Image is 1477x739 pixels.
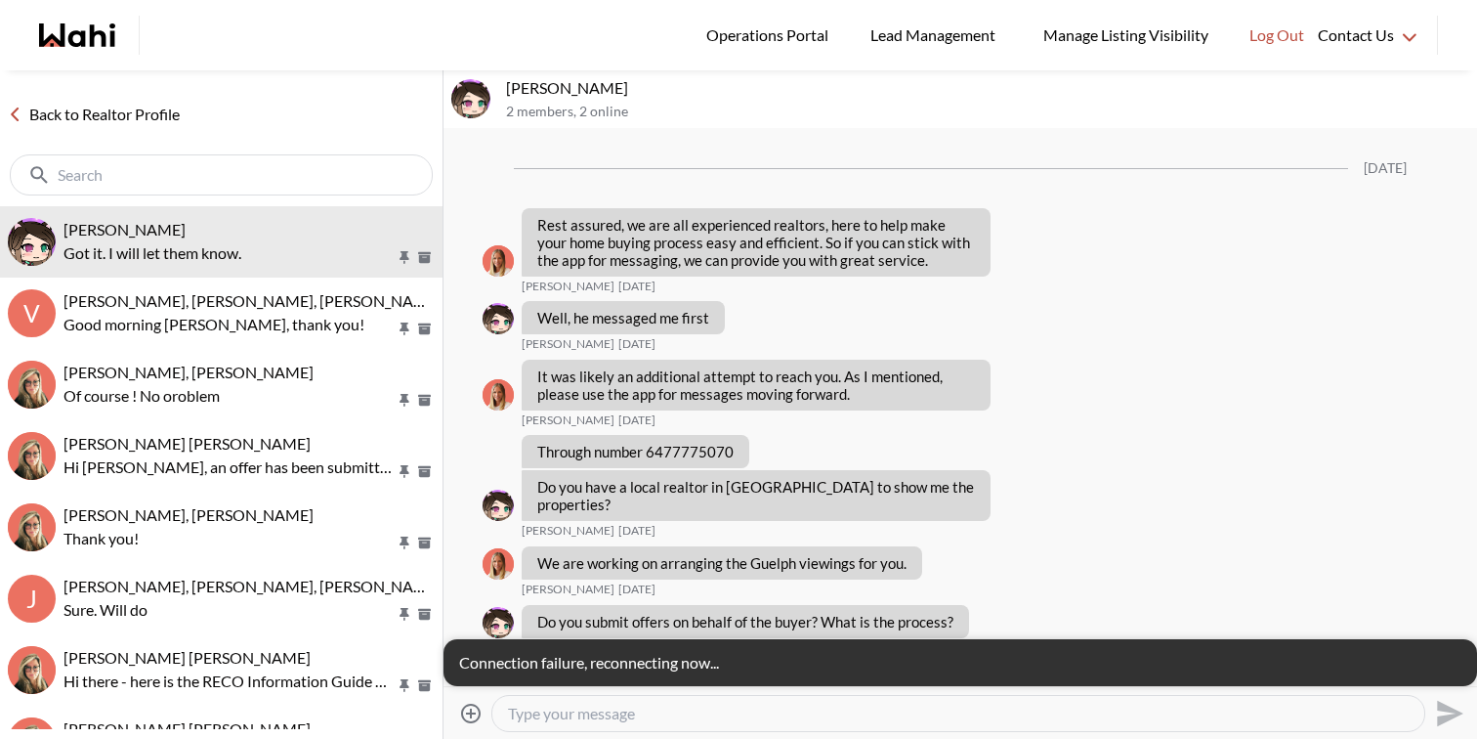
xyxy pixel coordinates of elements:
p: Well, he messaged me first [537,309,709,326]
input: Search [58,165,389,185]
time: 2025-09-23T15:19:34.225Z [618,336,655,352]
img: M [483,245,514,277]
div: Connection failure, reconnecting now... [443,639,1477,686]
div: David Rodriguez, Barbara [8,361,56,409]
span: [PERSON_NAME] [522,336,614,352]
div: [DATE] [1364,160,1407,177]
button: Archive [414,249,435,266]
p: Do you have a local realtor in [GEOGRAPHIC_DATA] to show me the properties? [537,478,975,513]
div: V [8,289,56,337]
p: [PERSON_NAME] [506,78,1469,98]
button: Archive [414,677,435,694]
span: [PERSON_NAME] [522,523,614,539]
img: D [8,361,56,409]
button: Pin [396,535,413,551]
img: M [8,432,56,480]
button: Archive [414,535,435,551]
img: M [483,379,514,411]
button: Pin [396,463,413,480]
p: Do you submit offers on behalf of the buyer? What is the process? [537,613,953,630]
p: Through number 6477775070 [537,443,734,460]
p: We are working on arranging the Guelph viewings for you. [537,554,907,572]
img: l [483,607,514,638]
time: 2025-09-23T15:19:22.066Z [618,279,655,294]
div: Michelle Ryckman [483,245,514,277]
span: [PERSON_NAME], [PERSON_NAME] [63,363,314,381]
div: Michelle Ryckman [483,379,514,411]
button: Archive [414,463,435,480]
div: liuhong chen [483,303,514,334]
span: [PERSON_NAME] [PERSON_NAME] [63,648,311,667]
span: [PERSON_NAME], [PERSON_NAME], [PERSON_NAME], [PERSON_NAME] [63,291,570,310]
img: M [483,548,514,580]
span: Manage Listing Visibility [1037,22,1214,48]
span: [PERSON_NAME] [63,220,186,239]
p: Of course ! No oroblem [63,384,396,408]
p: Thank you! [63,527,396,550]
img: l [451,79,490,118]
img: H [8,646,56,694]
p: Got it. I will let them know. [63,241,396,265]
img: l [8,218,56,266]
div: Meghan DuCille, Barbara [8,432,56,480]
div: liuhong chen, Faraz [451,79,490,118]
p: Rest assured, we are all experienced realtors, here to help make your home buying process easy an... [537,216,975,269]
div: liuhong chen, Faraz [8,218,56,266]
time: 2025-09-23T15:21:34.597Z [618,523,655,539]
img: l [483,303,514,334]
div: Hannan Hussen, Barbara [8,646,56,694]
time: 2025-09-23T15:24:23.928Z [618,582,655,597]
button: Send [1425,691,1469,735]
button: Pin [396,249,413,266]
img: l [483,490,514,521]
div: liuhong chen [483,490,514,521]
div: J [8,575,56,623]
button: Pin [396,677,413,694]
span: Log Out [1249,22,1304,48]
p: 2 members , 2 online [506,104,1469,120]
button: Pin [396,392,413,409]
p: Sure. Will do [63,598,396,622]
button: Archive [414,321,435,337]
button: Archive [414,392,435,409]
div: liuhong chen [483,607,514,638]
button: Archive [414,606,435,623]
div: Michelle Ryckman [483,548,514,580]
p: Hi [PERSON_NAME], an offer has been submitted for [STREET_ADDRESS]. If you’re still interested in... [63,456,396,479]
textarea: Type your message [508,704,1409,723]
p: Good morning [PERSON_NAME], thank you! [63,313,396,336]
button: Pin [396,606,413,623]
span: [PERSON_NAME], [PERSON_NAME] [63,505,314,524]
span: [PERSON_NAME] [PERSON_NAME] [63,719,311,738]
span: [PERSON_NAME] [522,582,614,597]
span: [PERSON_NAME] [522,279,614,294]
span: [PERSON_NAME] [PERSON_NAME] [63,434,311,453]
button: Pin [396,321,413,337]
img: V [8,503,56,551]
span: Lead Management [870,22,1002,48]
time: 2025-09-23T15:20:10.024Z [618,413,655,428]
p: It was likely an additional attempt to reach you. As I mentioned, please use the app for messages... [537,368,975,403]
span: [PERSON_NAME], [PERSON_NAME], [PERSON_NAME] [63,577,442,595]
a: Wahi homepage [39,23,115,47]
span: [PERSON_NAME] [522,413,614,428]
span: Operations Portal [706,22,835,48]
div: Volodymyr Vozniak, Barb [8,503,56,551]
p: Hi there - here is the RECO Information Guide we discussed, you can also find it in email we sent... [63,670,396,693]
